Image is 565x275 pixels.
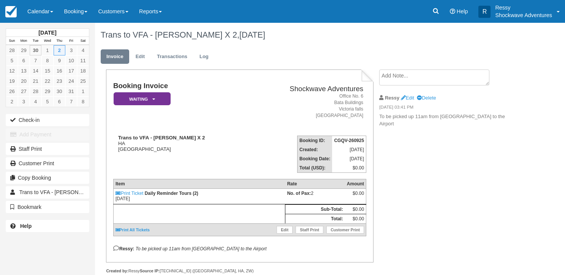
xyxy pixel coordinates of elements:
[54,96,65,107] a: 6
[379,104,507,112] em: [DATE] 03:41 PM
[334,138,364,143] strong: CGQV-260925
[345,179,366,189] th: Amount
[285,179,345,189] th: Rate
[116,191,143,196] a: Print Ticket
[38,30,56,36] strong: [DATE]
[30,66,41,76] a: 14
[332,145,366,154] td: [DATE]
[41,96,53,107] a: 5
[6,114,89,126] button: Check-in
[18,37,30,45] th: Mon
[106,268,373,274] div: Ressy [TECHNICAL_ID] ([GEOGRAPHIC_DATA], HA, ZW)
[77,37,89,45] th: Sat
[6,96,18,107] a: 2
[113,189,285,204] td: [DATE]
[285,189,345,204] td: 2
[298,145,332,154] th: Created:
[77,55,89,66] a: 11
[41,66,53,76] a: 15
[114,92,171,106] em: Waiting
[298,163,332,173] th: Total (USD):
[77,45,89,55] a: 4
[495,4,552,11] p: Ressy
[30,96,41,107] a: 4
[116,228,150,232] a: Print All Tickets
[6,76,18,86] a: 19
[18,76,30,86] a: 20
[5,6,17,17] img: checkfront-main-nav-mini-logo.png
[145,191,198,196] strong: Daily Reminder Tours (2)
[6,172,89,184] button: Copy Booking
[6,55,18,66] a: 5
[65,76,77,86] a: 24
[457,8,468,14] span: Help
[6,45,18,55] a: 28
[65,66,77,76] a: 17
[277,226,293,234] a: Edit
[326,226,364,234] a: Customer Print
[113,82,248,90] h1: Booking Invoice
[6,143,89,155] a: Staff Print
[151,49,193,64] a: Transactions
[18,86,30,96] a: 27
[101,30,513,40] h1: Trans to VFA - [PERSON_NAME] X 2,
[252,85,363,93] h2: Shockwave Adventures
[113,179,285,189] th: Item
[54,45,65,55] a: 2
[285,214,345,224] th: Total:
[65,55,77,66] a: 10
[379,113,507,127] p: To be picked up 11am from [GEOGRAPHIC_DATA] to the Airport
[77,66,89,76] a: 18
[6,86,18,96] a: 26
[19,189,108,195] span: Trans to VFA - [PERSON_NAME] X 2
[41,45,53,55] a: 1
[118,135,205,141] strong: Trans to VFA - [PERSON_NAME] X 2
[6,201,89,213] button: Bookmark
[18,55,30,66] a: 6
[41,37,53,45] th: Wed
[6,157,89,169] a: Customer Print
[65,86,77,96] a: 31
[332,154,366,163] td: [DATE]
[30,86,41,96] a: 28
[478,6,491,18] div: R
[287,191,311,196] strong: No. of Pax
[54,86,65,96] a: 30
[20,223,32,229] b: Help
[332,163,366,173] td: $0.00
[41,86,53,96] a: 29
[6,37,18,45] th: Sun
[18,96,30,107] a: 3
[298,136,332,145] th: Booking ID:
[401,95,414,101] a: Edit
[77,96,89,107] a: 8
[30,45,41,55] a: 30
[345,214,366,224] td: $0.00
[6,66,18,76] a: 12
[113,92,168,106] a: Waiting
[18,45,30,55] a: 29
[65,37,77,45] th: Fri
[41,55,53,66] a: 8
[18,66,30,76] a: 13
[298,154,332,163] th: Booking Date:
[495,11,552,19] p: Shockwave Adventures
[77,86,89,96] a: 1
[113,135,248,152] div: HA [GEOGRAPHIC_DATA]
[54,66,65,76] a: 16
[30,37,41,45] th: Tue
[140,269,160,273] strong: Source IP:
[30,55,41,66] a: 7
[239,30,265,40] span: [DATE]
[6,128,89,141] button: Add Payment
[285,205,345,214] th: Sub-Total:
[450,9,455,14] i: Help
[54,37,65,45] th: Thu
[347,191,364,202] div: $0.00
[65,45,77,55] a: 3
[252,93,363,119] address: Office No. 6 Bata Buildings Victoria falls [GEOGRAPHIC_DATA]
[101,49,129,64] a: Invoice
[41,76,53,86] a: 22
[113,246,134,251] strong: Ressy:
[136,246,267,251] em: To be picked up 11am from [GEOGRAPHIC_DATA] to the Airport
